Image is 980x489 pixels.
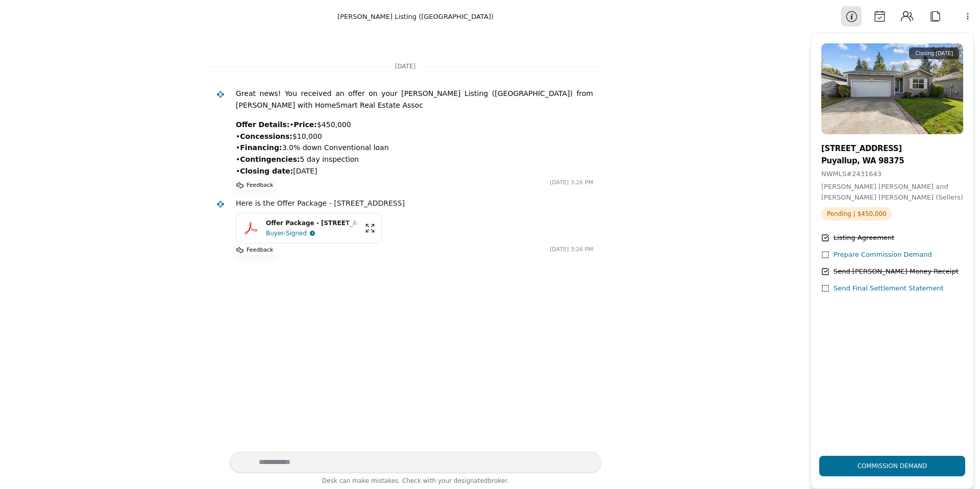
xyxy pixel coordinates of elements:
[230,476,601,489] div: Desk can make mistakes. Check with your broker.
[236,120,289,129] strong: Offer Details:
[240,155,300,163] strong: Contingencies:
[821,43,963,134] img: Property
[550,246,593,254] time: [DATE] 3:26 PM
[236,88,593,111] p: Great news! You received an offer on your [PERSON_NAME] Listing ([GEOGRAPHIC_DATA]) from [PERSON_...
[821,142,963,155] div: [STREET_ADDRESS]
[821,155,963,167] div: Puyallup, WA 98375
[454,477,488,484] span: designated
[849,449,936,483] div: Commission Demand
[821,169,963,180] div: NWMLS # 2431643
[216,90,225,99] img: Desk
[294,120,317,129] strong: Price:
[550,179,593,187] time: [DATE] 3:26 PM
[266,218,359,228] div: Offer Package - [STREET_ADDRESS]
[819,456,965,476] button: Commission Demand
[337,11,494,22] div: [PERSON_NAME] Listing ([GEOGRAPHIC_DATA])
[834,250,932,260] div: Prepare Commission Demand
[230,452,601,473] textarea: Write your prompt here
[834,283,944,294] div: Send Final Settlement Statement
[821,183,963,201] span: [PERSON_NAME] [PERSON_NAME] and [PERSON_NAME] [PERSON_NAME] (Sellers)
[834,233,894,243] div: Listing Agreement
[240,132,292,140] strong: Concessions:
[216,200,225,208] img: Desk
[240,167,293,175] strong: Closing date:
[236,119,593,177] p: • $450,000 • $10,000 • 3.0% down Conventional loan • 5 day inspection • [DATE]
[240,143,282,152] strong: Financing:
[247,181,273,191] p: Feedback
[821,207,892,221] span: Pending | $450,000
[236,198,593,209] div: Here is the Offer Package - [STREET_ADDRESS]
[247,246,273,256] p: Feedback
[909,47,959,59] div: Closing [DATE]
[266,228,307,238] div: Buyer-Signed
[236,213,382,243] button: Offer Package - [STREET_ADDRESS]Buyer-Signed
[834,266,959,277] div: Send [PERSON_NAME] Money Receipt
[391,61,420,71] span: [DATE]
